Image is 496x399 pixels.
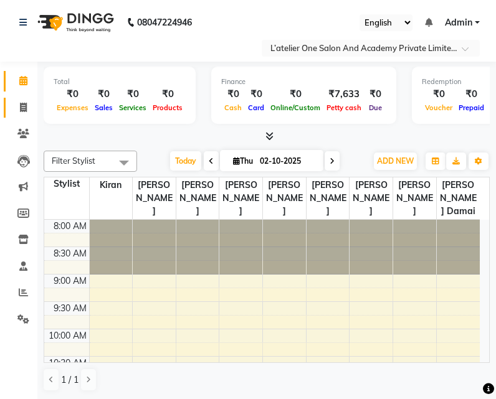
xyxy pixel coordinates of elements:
[51,302,89,315] div: 9:30 AM
[137,5,192,40] b: 08047224946
[54,77,186,87] div: Total
[437,177,480,219] span: [PERSON_NAME] Damai
[219,177,262,219] span: [PERSON_NAME]
[221,77,386,87] div: Finance
[245,103,267,112] span: Card
[51,247,89,260] div: 8:30 AM
[170,151,201,171] span: Today
[256,152,318,171] input: 2025-10-02
[90,177,133,193] span: Kiran
[51,275,89,288] div: 9:00 AM
[61,373,79,387] span: 1 / 1
[176,177,219,219] span: [PERSON_NAME]
[393,177,436,219] span: [PERSON_NAME]
[455,103,487,112] span: Prepaid
[422,103,455,112] span: Voucher
[150,103,186,112] span: Products
[307,177,350,219] span: [PERSON_NAME]
[54,103,92,112] span: Expenses
[150,87,186,101] div: ₹0
[116,103,150,112] span: Services
[133,177,176,219] span: [PERSON_NAME]
[52,156,95,166] span: Filter Stylist
[350,177,393,219] span: [PERSON_NAME]
[422,87,455,101] div: ₹0
[323,103,365,112] span: Petty cash
[46,357,89,370] div: 10:30 AM
[32,5,117,40] img: logo
[230,156,256,166] span: Thu
[263,177,306,219] span: [PERSON_NAME]
[51,220,89,233] div: 8:00 AM
[54,87,92,101] div: ₹0
[245,87,267,101] div: ₹0
[92,87,116,101] div: ₹0
[374,153,417,170] button: ADD NEW
[221,103,245,112] span: Cash
[46,329,89,342] div: 10:00 AM
[221,87,245,101] div: ₹0
[116,87,150,101] div: ₹0
[44,177,89,190] div: Stylist
[92,103,116,112] span: Sales
[267,103,323,112] span: Online/Custom
[323,87,365,101] div: ₹7,633
[267,87,323,101] div: ₹0
[366,103,385,112] span: Due
[445,16,472,29] span: Admin
[455,87,487,101] div: ₹0
[377,156,414,166] span: ADD NEW
[365,87,386,101] div: ₹0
